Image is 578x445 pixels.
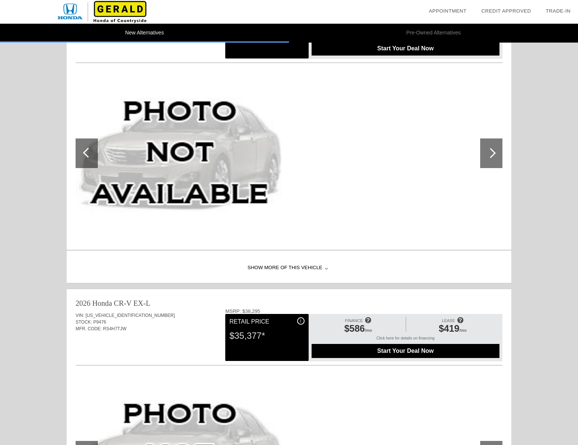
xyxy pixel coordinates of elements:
a: Appointment [429,8,466,14]
div: MSRP: $38,295 [225,308,502,314]
span: LEASE [442,318,455,323]
span: FINANCE [345,318,363,323]
span: RS4H7TJW [103,326,126,331]
div: 2026 Honda CR-V [76,298,132,308]
div: $35,377* [229,326,304,345]
span: P9476 [93,319,106,325]
span: VIN: [76,313,84,318]
a: Credit Approved [481,8,531,14]
div: EX-L [133,298,150,308]
div: i [297,317,305,325]
span: [US_VEHICLE_IDENTIFICATION_NUMBER] [86,313,175,318]
img: image.aspx [76,75,286,232]
span: Start Your Deal Now [321,348,490,354]
div: Show More of this Vehicle [67,253,511,283]
div: Quoted on [DATE] 11:46:27 PM [76,343,502,355]
div: Click here for details on financing [312,336,499,344]
div: /mo [315,323,401,336]
span: MFR. CODE: [76,326,102,331]
span: $419 [439,323,459,334]
span: $586 [344,323,365,334]
span: STOCK: [76,319,92,325]
span: Start Your Deal Now [321,45,490,52]
div: /mo [410,323,496,336]
div: Retail Price [229,317,304,326]
li: Pre-Owned Alternatives [289,24,578,43]
a: Trade-In [546,8,571,14]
